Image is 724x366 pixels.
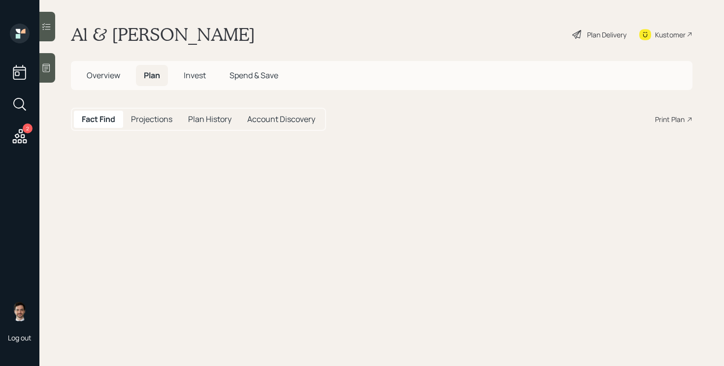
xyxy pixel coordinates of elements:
[184,70,206,81] span: Invest
[82,115,115,124] h5: Fact Find
[655,30,686,40] div: Kustomer
[655,114,685,124] div: Print Plan
[587,30,626,40] div: Plan Delivery
[144,70,160,81] span: Plan
[247,115,315,124] h5: Account Discovery
[8,333,32,342] div: Log out
[87,70,120,81] span: Overview
[10,302,30,321] img: jonah-coleman-headshot.png
[71,24,255,45] h1: Al & [PERSON_NAME]
[188,115,231,124] h5: Plan History
[131,115,172,124] h5: Projections
[230,70,278,81] span: Spend & Save
[23,123,33,133] div: 2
